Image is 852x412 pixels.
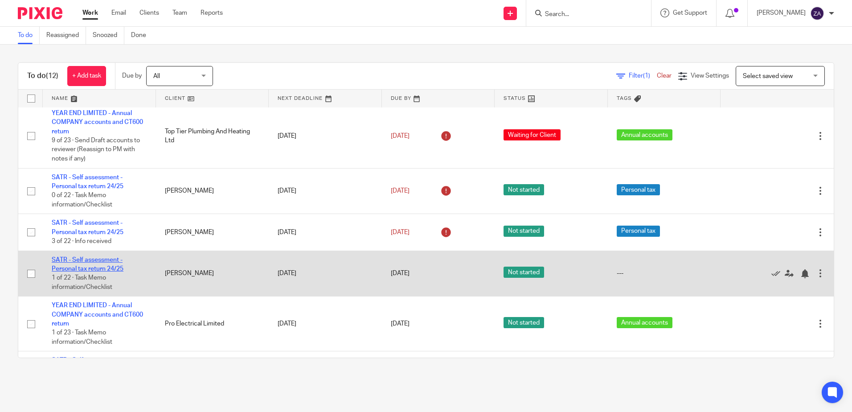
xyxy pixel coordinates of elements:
span: Annual accounts [617,129,672,140]
a: Clear [657,73,672,79]
td: [DATE] [269,168,382,214]
span: Not started [504,226,544,237]
span: 1 of 22 · Task Memo information/Checklist [52,275,112,290]
td: [DATE] [269,214,382,251]
a: To do [18,27,40,44]
span: Personal tax [617,184,660,195]
td: [PERSON_NAME] [156,351,269,397]
a: Mark as done [771,269,785,278]
span: Not started [504,184,544,195]
td: [DATE] [269,104,382,168]
span: Select saved view [743,73,793,79]
h1: To do [27,71,58,81]
td: [PERSON_NAME] [156,251,269,297]
span: [DATE] [391,133,410,139]
span: Not started [504,317,544,328]
a: YEAR END LIMITED - Annual COMPANY accounts and CT600 return [52,110,143,135]
span: Waiting for Client [504,129,561,140]
td: [DATE] [269,251,382,297]
a: Reports [201,8,223,17]
a: SATR - Self assessment - Personal tax return 24/25 [52,220,123,235]
span: 0 of 22 · Task Memo information/Checklist [52,192,112,208]
td: Pro Electrical Limited [156,297,269,351]
span: 3 of 22 · Info received [52,238,111,244]
span: Tags [617,96,632,101]
a: Done [131,27,153,44]
td: [DATE] [269,297,382,351]
span: 9 of 23 · Send Draft accounts to reviewer (Reassign to PM with notes if any) [52,137,140,162]
input: Search [544,11,624,19]
td: [PERSON_NAME] [156,168,269,214]
span: [DATE] [391,270,410,276]
a: SATR - Self assessment - Personal tax return 24/25 [52,357,123,372]
span: All [153,73,160,79]
td: Top Tier Plumbing And Heating Ltd [156,104,269,168]
a: YEAR END LIMITED - Annual COMPANY accounts and CT600 return [52,302,143,327]
span: Filter [629,73,657,79]
p: [PERSON_NAME] [757,8,806,17]
div: --- [617,269,712,278]
span: Personal tax [617,226,660,237]
a: + Add task [67,66,106,86]
span: [DATE] [391,229,410,235]
td: [PERSON_NAME] [156,214,269,251]
span: 1 of 23 · Task Memo information/Checklist [52,330,112,346]
p: Due by [122,71,142,80]
a: Work [82,8,98,17]
a: SATR - Self assessment - Personal tax return 24/25 [52,257,123,272]
span: (1) [643,73,650,79]
img: svg%3E [810,6,824,21]
span: View Settings [691,73,729,79]
a: Snoozed [93,27,124,44]
a: Clients [139,8,159,17]
img: Pixie [18,7,62,19]
span: Get Support [673,10,707,16]
a: Reassigned [46,27,86,44]
span: (12) [46,72,58,79]
a: Email [111,8,126,17]
a: Team [172,8,187,17]
a: SATR - Self assessment - Personal tax return 24/25 [52,174,123,190]
span: Not started [504,267,544,278]
span: [DATE] [391,321,410,327]
span: [DATE] [391,188,410,194]
td: [DATE] [269,351,382,397]
span: Annual accounts [617,317,672,328]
